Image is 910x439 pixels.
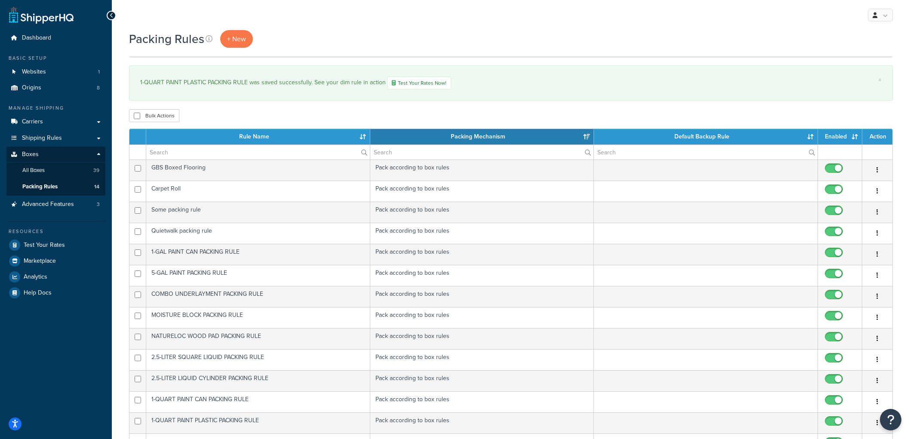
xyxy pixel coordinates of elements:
[370,391,594,412] td: Pack according to box rules
[146,244,370,265] td: 1-GAL PAINT CAN PACKING RULE
[6,80,105,96] a: Origins 8
[6,179,105,195] li: Packing Rules
[146,307,370,328] td: MOISTURE BLOCK PACKING RULE
[370,129,594,144] th: Packing Mechanism: activate to sort column ascending
[6,179,105,195] a: Packing Rules 14
[594,145,818,160] input: Search
[6,130,105,146] a: Shipping Rules
[24,258,56,265] span: Marketplace
[93,167,99,174] span: 39
[6,64,105,80] li: Websites
[22,167,45,174] span: All Boxes
[370,244,594,265] td: Pack according to box rules
[146,129,370,144] th: Rule Name: activate to sort column ascending
[370,223,594,244] td: Pack according to box rules
[818,129,862,144] th: Enabled: activate to sort column ascending
[140,77,882,89] div: 1-QUART PAINT PLASTIC PACKING RULE was saved successfully. See your dim rule in action
[9,6,74,24] a: ShipperHQ Home
[370,328,594,349] td: Pack according to box rules
[146,223,370,244] td: Quietwalk packing rule
[97,201,100,208] span: 3
[97,84,100,92] span: 8
[370,370,594,391] td: Pack according to box rules
[6,147,105,196] li: Boxes
[6,55,105,62] div: Basic Setup
[370,160,594,181] td: Pack according to box rules
[6,147,105,163] a: Boxes
[6,269,105,285] a: Analytics
[594,129,818,144] th: Default Backup Rule: activate to sort column ascending
[862,129,892,144] th: Action
[22,135,62,142] span: Shipping Rules
[146,202,370,223] td: Some packing rule
[370,349,594,370] td: Pack according to box rules
[370,145,594,160] input: Search
[6,253,105,269] a: Marketplace
[6,104,105,112] div: Manage Shipping
[22,68,46,76] span: Websites
[6,228,105,235] div: Resources
[98,68,100,76] span: 1
[146,181,370,202] td: Carpet Roll
[6,64,105,80] a: Websites 1
[880,409,901,430] button: Open Resource Center
[6,30,105,46] a: Dashboard
[146,286,370,307] td: COMBO UNDERLAYMENT PACKING RULE
[6,80,105,96] li: Origins
[146,391,370,412] td: 1-QUART PAINT CAN PACKING RULE
[370,412,594,433] td: Pack according to box rules
[146,349,370,370] td: 2.5-LITER SQUARE LIQUID PACKING RULE
[24,242,65,249] span: Test Your Rates
[22,34,51,42] span: Dashboard
[22,201,74,208] span: Advanced Features
[24,273,47,281] span: Analytics
[227,34,246,44] span: + New
[146,160,370,181] td: GBS Boxed Flooring
[22,183,58,190] span: Packing Rules
[370,181,594,202] td: Pack according to box rules
[22,84,41,92] span: Origins
[146,145,370,160] input: Search
[6,163,105,178] li: All Boxes
[6,163,105,178] a: All Boxes 39
[129,109,179,122] button: Bulk Actions
[146,328,370,349] td: NATURELOC WOOD PAD PACKING RULE
[6,196,105,212] li: Advanced Features
[370,286,594,307] td: Pack according to box rules
[6,285,105,301] a: Help Docs
[370,265,594,286] td: Pack according to box rules
[370,202,594,223] td: Pack according to box rules
[6,237,105,253] a: Test Your Rates
[387,77,451,89] a: Test Your Rates Now!
[220,30,253,48] a: + New
[146,265,370,286] td: 5-GAL PAINT PACKING RULE
[370,307,594,328] td: Pack according to box rules
[6,114,105,130] a: Carriers
[6,196,105,212] a: Advanced Features 3
[24,289,52,297] span: Help Docs
[94,183,99,190] span: 14
[129,31,204,47] h1: Packing Rules
[146,412,370,433] td: 1-QUART PAINT PLASTIC PACKING RULE
[146,370,370,391] td: 2.5-LITER LIQUID CYLINDER PACKING RULE
[22,118,43,126] span: Carriers
[878,77,882,83] a: ×
[22,151,39,158] span: Boxes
